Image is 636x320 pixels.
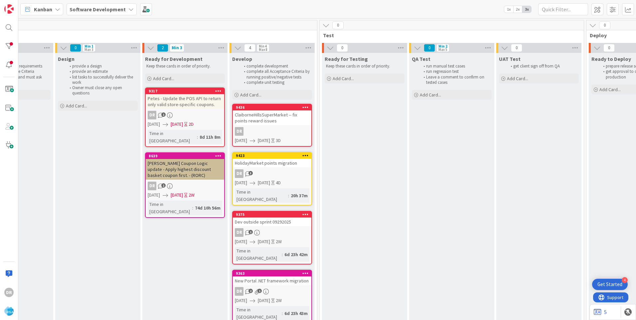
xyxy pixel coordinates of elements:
div: 9317 [146,88,224,94]
span: : [192,204,193,212]
span: [DATE] [258,238,270,245]
div: 9436ClaiborneHillsSuperMarket -- fix points reward issues [233,104,311,125]
span: Add Card... [240,92,261,98]
div: 6d 23h 42m [283,251,309,258]
div: DR [146,111,224,119]
div: DR [148,111,156,119]
li: run regression test [420,69,491,74]
span: [DATE] [171,192,183,199]
img: avatar [4,306,14,316]
div: ClaiborneHillsSuperMarket -- fix points reward issues [233,110,311,125]
b: Software Development [70,6,126,13]
span: [DATE] [258,137,270,144]
span: [DATE] [235,238,247,245]
div: Max 5 [438,48,447,51]
div: 9375 [233,212,311,218]
span: Ready for Development [145,56,203,62]
span: Add Card... [66,103,87,109]
div: DR [148,182,156,190]
div: 9363 [233,270,311,276]
span: Add Card... [599,86,621,92]
div: 9363 [236,271,311,276]
span: 1 [161,112,166,117]
div: 9423 [236,153,311,158]
span: Add Card... [333,76,354,81]
span: Test [323,32,575,39]
div: Min 2 [438,45,447,48]
div: 9317Petes - Update the POS API to return only valid store-specific coupons. [146,88,224,109]
a: 5 [594,308,607,316]
div: 9423HolidayMarket points migration [233,153,311,167]
div: DR [233,228,311,237]
p: Keep these cards in order of priority. [146,64,224,69]
span: 3x [522,6,531,13]
div: [PERSON_NAME] Coupon Logic update - Apply highest discount basket coupon first. - (RORC) [146,159,224,180]
span: 1 [257,289,262,293]
div: 8639 [149,154,224,158]
span: Kanban [34,5,52,13]
span: 0 [599,21,610,29]
span: 3 [248,171,253,175]
p: Keep these cards in order of priority. [326,64,403,69]
span: 0 [511,44,522,52]
div: 8d 11h 8m [198,133,222,141]
div: 6d 23h 43m [283,310,309,317]
span: 2x [513,6,522,13]
li: list tasks to successfully deliver the work [66,75,137,85]
span: Develop [232,56,252,62]
div: DR [235,287,243,296]
span: [DATE] [148,192,160,199]
div: HolidayMarket points migration [233,159,311,167]
span: UAT Test [499,56,521,62]
div: Dev outside sprint 09292025 [233,218,311,226]
span: Add Card... [153,76,174,81]
li: get client sign off from QA [507,64,578,69]
div: 9317 [149,89,224,93]
div: 9436 [233,104,311,110]
div: 3D [276,137,281,144]
div: DR [233,169,311,178]
div: DR [235,127,243,136]
span: [DATE] [235,179,247,186]
span: Support [14,1,30,9]
div: 4 [622,277,628,283]
div: Max 8 [259,48,267,51]
div: 2W [276,238,282,245]
div: DR [4,288,14,297]
span: Add Card... [420,92,441,98]
span: Ready to Deploy [591,56,631,62]
div: DR [235,169,243,178]
div: Time in [GEOGRAPHIC_DATA] [148,130,197,144]
div: Max 3 [84,48,93,51]
span: 0 [332,21,344,29]
div: Time in [GEOGRAPHIC_DATA] [235,188,288,203]
img: Visit kanbanzone.com [4,4,14,14]
div: DR [233,287,311,296]
li: complete development [240,64,311,69]
div: 2W [276,297,282,304]
span: Design [58,56,75,62]
div: Min 1 [84,45,93,48]
div: 9363New Portal .NET framework migration [233,270,311,285]
div: New Portal .NET framework migration [233,276,311,285]
li: Owner must close any open questions [66,85,137,96]
div: Min 3 [172,46,182,50]
li: run manual test cases [420,64,491,69]
div: 9375Dev outside sprint 09292025 [233,212,311,226]
div: DR [233,127,311,136]
div: Get Started [597,281,622,288]
span: [DATE] [235,297,247,304]
input: Quick Filter... [538,3,588,15]
span: QA Test [412,56,430,62]
span: [DATE] [258,297,270,304]
div: 8639 [146,153,224,159]
span: [DATE] [235,137,247,144]
span: : [197,133,198,141]
span: 0 [70,44,81,52]
span: : [282,251,283,258]
span: 0 [424,44,435,52]
span: : [288,192,289,199]
div: Min 4 [259,45,267,48]
span: Add Card... [507,76,528,81]
span: 1x [504,6,513,13]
